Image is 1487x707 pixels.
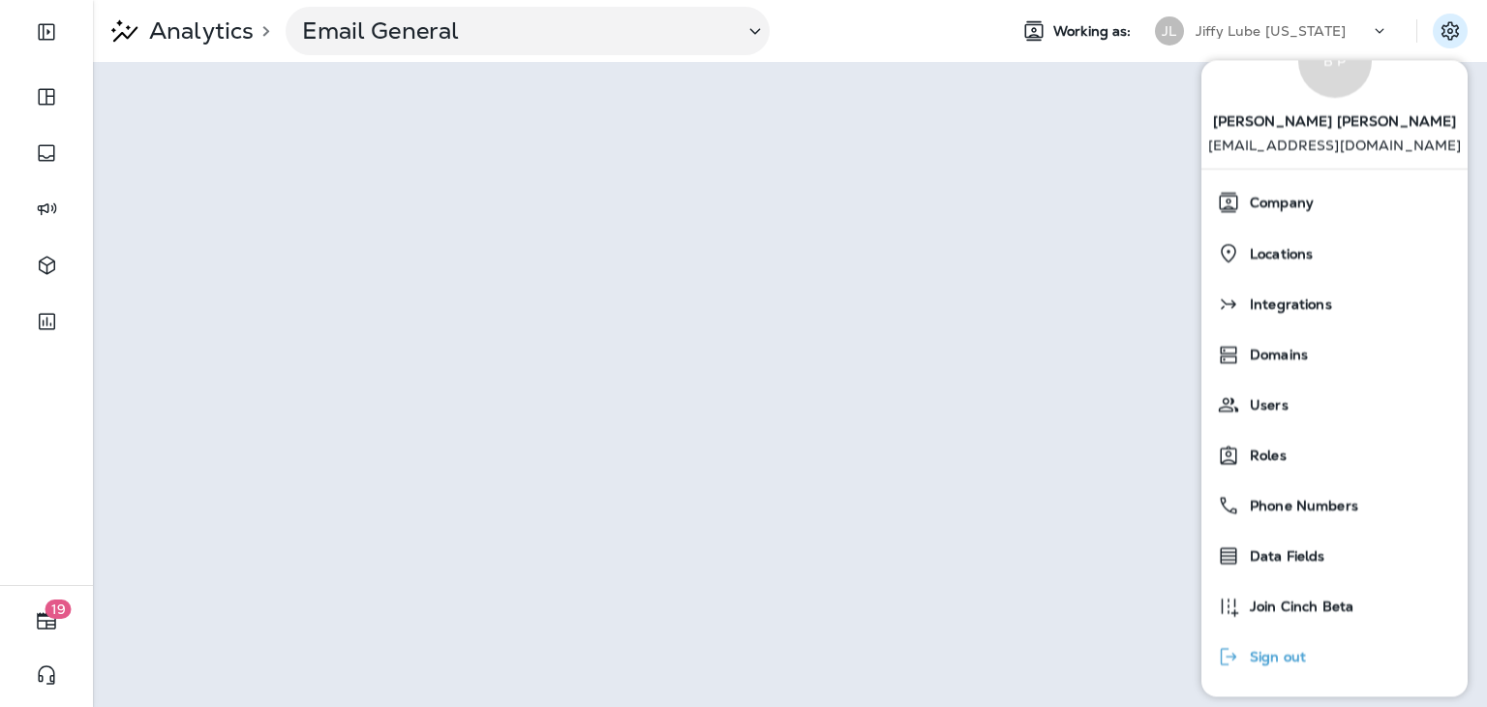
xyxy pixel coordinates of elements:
span: Sign out [1240,650,1306,666]
span: Integrations [1240,297,1332,314]
p: > [254,23,270,39]
a: Users [1209,385,1460,424]
button: Roles [1201,430,1468,480]
a: B P[PERSON_NAME] [PERSON_NAME] [EMAIL_ADDRESS][DOMAIN_NAME] [1201,5,1468,169]
div: B P [1298,24,1372,98]
a: Domains [1209,335,1460,374]
p: Email General [302,16,728,46]
span: Domains [1240,348,1308,364]
button: Settings [1433,14,1468,48]
a: Data Fields [1209,537,1460,575]
span: [PERSON_NAME] [PERSON_NAME] [1213,98,1457,138]
span: Working as: [1053,23,1136,40]
button: Domains [1201,329,1468,380]
p: Analytics [141,16,254,46]
span: Roles [1240,448,1287,465]
span: Join Cinch Beta [1240,599,1353,616]
span: 19 [46,599,72,619]
span: Phone Numbers [1240,499,1358,515]
p: [EMAIL_ADDRESS][DOMAIN_NAME] [1208,138,1462,169]
a: Locations [1209,233,1460,273]
button: Users [1201,380,1468,430]
span: Data Fields [1240,549,1325,566]
span: Locations [1240,246,1313,262]
span: Company [1240,196,1314,212]
span: Users [1240,398,1289,415]
a: Roles [1209,436,1460,475]
button: Data Fields [1201,531,1468,581]
button: 19 [19,601,74,640]
a: Integrations [1209,285,1460,323]
a: Company [1209,183,1460,222]
button: Locations [1201,228,1468,279]
button: Expand Sidebar [19,13,74,51]
div: JL [1155,16,1184,46]
button: Integrations [1201,279,1468,329]
p: Jiffy Lube [US_STATE] [1196,23,1346,39]
button: Sign out [1201,631,1468,682]
a: Phone Numbers [1209,486,1460,525]
button: Join Cinch Beta [1201,581,1468,631]
button: Phone Numbers [1201,480,1468,531]
button: Company [1201,177,1468,228]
